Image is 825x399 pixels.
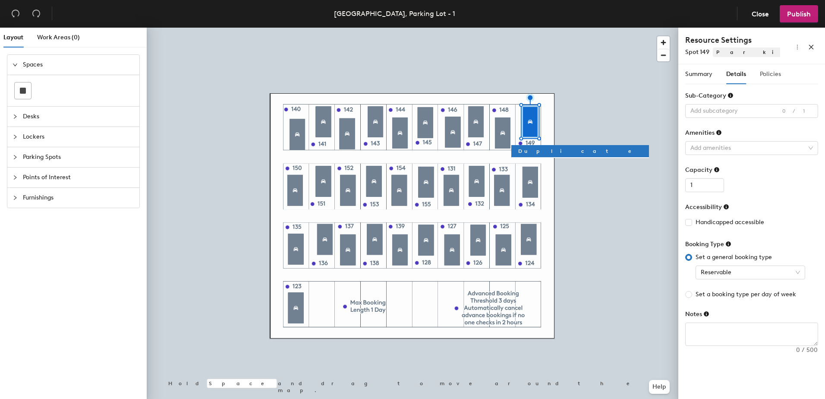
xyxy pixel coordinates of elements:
span: Policies [760,70,781,78]
span: Points of Interest [23,168,134,187]
h4: Resource Settings [685,35,780,46]
span: Desks [23,107,134,127]
span: Parking Spots [23,147,134,167]
button: Duplicate [511,145,649,157]
button: Undo (⌘ + Z) [7,5,24,22]
div: Accessibility [685,203,729,211]
span: expanded [13,62,18,67]
span: Set a booking type per day of week [692,290,800,299]
span: Set a general booking type [692,253,775,262]
span: Summary [685,70,712,78]
span: Details [726,70,746,78]
span: close [808,44,814,50]
span: Furnishings [23,188,134,208]
span: Reservable [701,266,800,279]
span: Publish [787,10,811,18]
span: undo [11,9,20,18]
div: Amenities [685,129,722,136]
div: Capacity [685,166,720,174]
span: more [794,44,800,50]
div: Sub-Category [685,92,734,99]
span: Close [752,10,769,18]
span: collapsed [13,155,18,160]
span: Duplicate [518,147,642,155]
span: Layout [3,34,23,41]
span: Handicapped accessible [692,218,768,227]
div: Notes [685,310,709,318]
span: Spaces [23,55,134,75]
button: Publish [780,5,818,22]
span: collapsed [13,175,18,180]
span: Lockers [23,127,134,147]
button: Help [649,380,670,394]
span: Work Areas (0) [37,34,80,41]
span: collapsed [13,195,18,200]
button: Close [744,5,776,22]
div: Booking Type [685,241,731,248]
span: Spot 149 [685,48,709,56]
button: Redo (⌘ + ⇧ + Z) [28,5,45,22]
span: collapsed [13,134,18,139]
div: [GEOGRAPHIC_DATA], Parking Lot - 1 [334,8,455,19]
span: collapsed [13,114,18,119]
